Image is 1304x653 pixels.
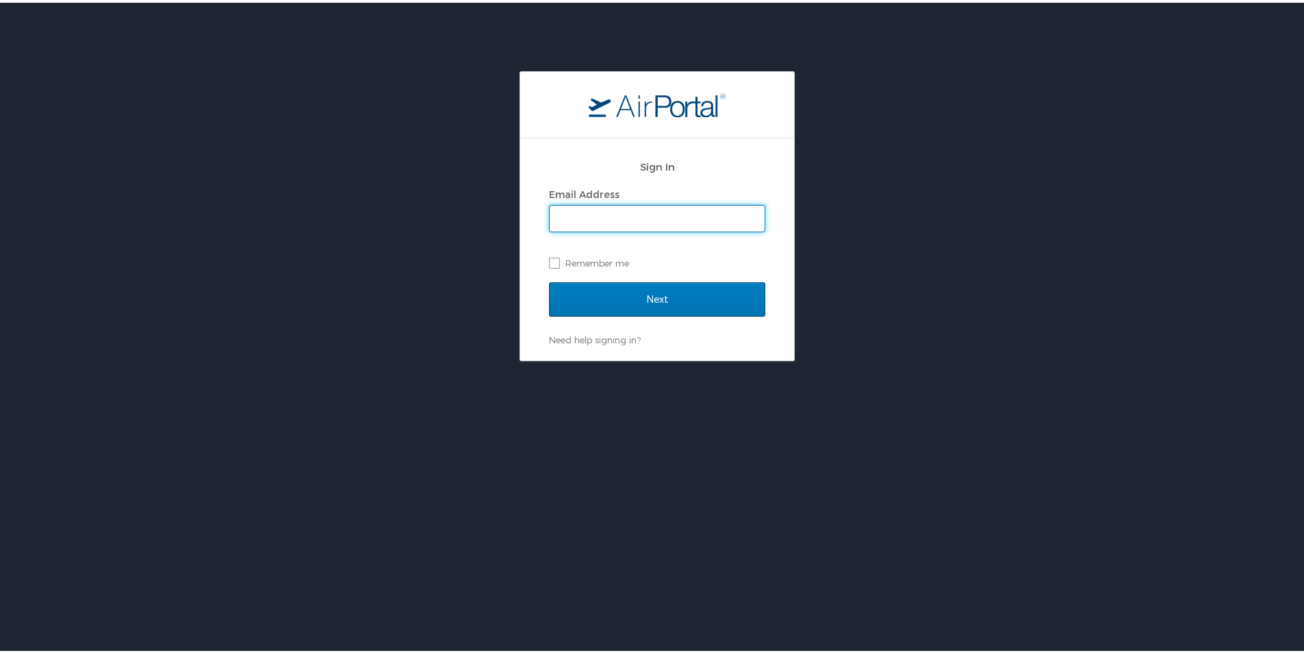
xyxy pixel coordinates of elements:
label: Remember me [549,250,765,271]
input: Next [549,280,765,314]
img: logo [589,90,726,114]
h2: Sign In [549,156,765,172]
label: Email Address [549,186,619,197]
a: Need help signing in? [549,332,641,343]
